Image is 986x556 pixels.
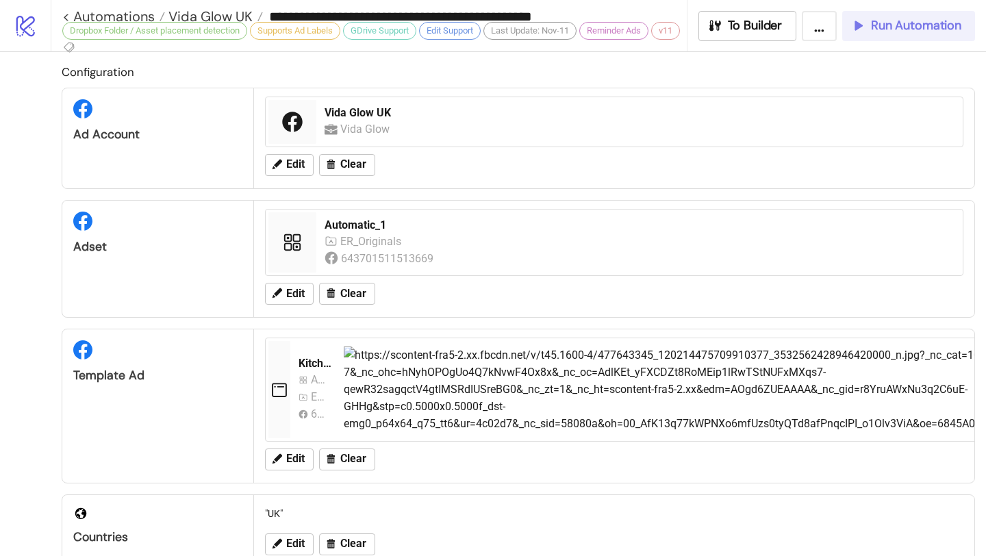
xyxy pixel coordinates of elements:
[319,448,375,470] button: Clear
[265,283,314,305] button: Edit
[419,22,481,40] div: Edit Support
[340,121,393,138] div: Vida Glow
[73,368,242,383] div: Template Ad
[286,538,305,550] span: Edit
[340,453,366,465] span: Clear
[698,11,797,41] button: To Builder
[483,22,577,40] div: Last Update: Nov-11
[265,154,314,176] button: Edit
[265,448,314,470] button: Edit
[728,18,783,34] span: To Builder
[340,538,366,550] span: Clear
[319,283,375,305] button: Clear
[579,22,648,40] div: Reminder Ads
[286,453,305,465] span: Edit
[165,10,263,23] a: Vida Glow UK
[62,10,165,23] a: < Automations
[250,22,340,40] div: Supports Ad Labels
[343,22,416,40] div: GDrive Support
[802,11,837,41] button: ...
[311,405,327,422] div: 643701511513669
[319,533,375,555] button: Clear
[260,501,969,527] div: "UK"
[340,288,366,300] span: Clear
[341,250,436,267] div: 643701511513669
[62,63,975,81] h2: Configuration
[340,158,366,170] span: Clear
[311,371,327,388] div: Automatic_1
[871,18,961,34] span: Run Automation
[62,22,247,40] div: Dropbox Folder / Asset placement detection
[286,158,305,170] span: Edit
[286,288,305,300] span: Edit
[325,218,955,233] div: Automatic_1
[73,529,242,545] div: Countries
[265,533,314,555] button: Edit
[651,22,680,40] div: v11
[319,154,375,176] button: Clear
[842,11,975,41] button: Run Automation
[299,356,333,371] div: Kitchn Template
[73,127,242,142] div: Ad Account
[165,8,253,25] span: Vida Glow UK
[73,239,242,255] div: Adset
[340,233,405,250] div: ER_Originals
[311,388,327,405] div: ER_Originals
[325,105,955,121] div: Vida Glow UK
